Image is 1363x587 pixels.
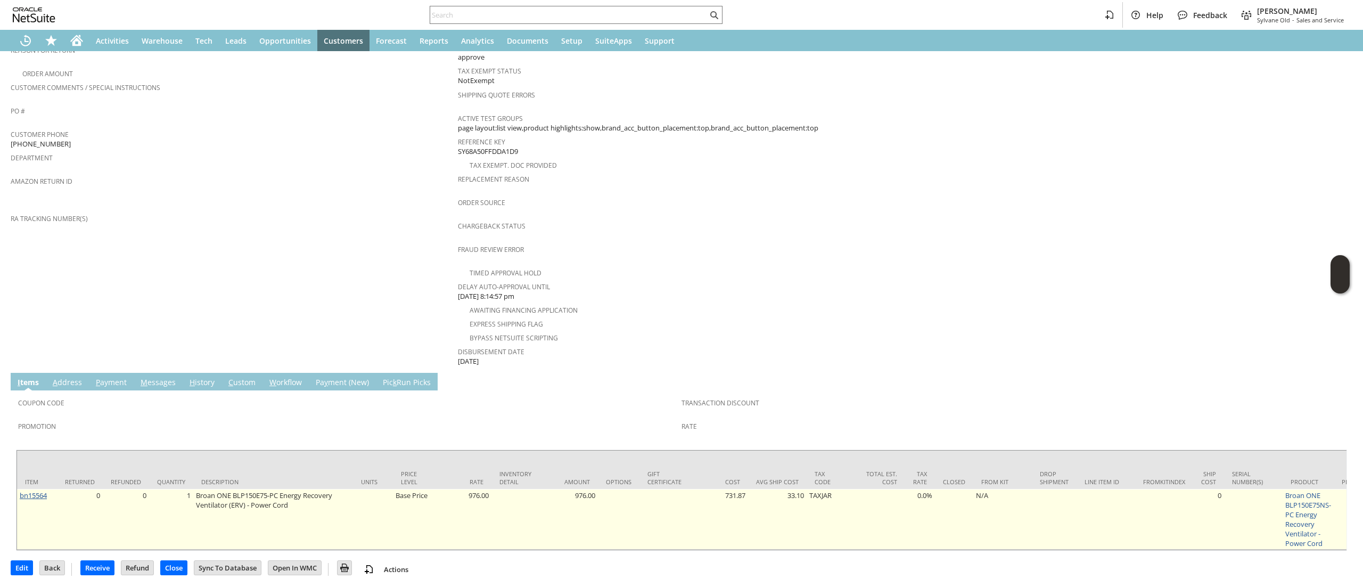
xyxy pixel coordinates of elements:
[458,356,479,366] span: [DATE]
[547,478,590,486] div: Amount
[507,36,548,46] span: Documents
[681,422,697,431] a: Rate
[81,561,114,575] input: Receive
[458,91,535,100] a: Shipping Quote Errors
[141,377,147,387] span: M
[11,561,32,575] input: Edit
[1146,10,1163,20] span: Help
[807,489,847,550] td: TAXJAR
[500,30,555,51] a: Documents
[458,245,524,254] a: Fraud Review Error
[458,222,526,231] a: Chargeback Status
[25,478,49,486] div: Item
[313,377,372,389] a: Payment (New)
[681,398,759,407] a: Transaction Discount
[193,489,353,550] td: Broan ONE BLP150E75-PC Energy Recovery Ventilator (ERV) - Power Cord
[135,30,189,51] a: Warehouse
[161,561,187,575] input: Close
[121,561,153,575] input: Refund
[376,36,407,46] span: Forecast
[470,161,557,170] a: Tax Exempt. Doc Provided
[458,137,505,146] a: Reference Key
[338,561,351,575] input: Print
[458,146,518,157] span: SY68A50FFDDA1D9
[11,139,71,149] span: [PHONE_NUMBER]
[815,470,839,486] div: Tax Code
[219,30,253,51] a: Leads
[458,123,818,133] span: page layout:list view,product highlights:show,brand_acc_button_placement:top,brand_acc_button_pla...
[1331,255,1350,293] iframe: Click here to launch Oracle Guided Learning Help Panel
[11,214,88,223] a: RA Tracking Number(s)
[1333,375,1346,388] a: Unrolled view on
[324,377,328,387] span: y
[905,489,935,550] td: 0.0%
[70,34,83,47] svg: Home
[470,320,543,329] a: Express Shipping Flag
[1331,275,1350,294] span: Oracle Guided Learning Widget. To move around, please hold and drag
[1257,16,1290,24] span: Sylvane Old
[20,491,47,500] a: bn15564
[708,9,720,21] svg: Search
[697,478,740,486] div: Cost
[499,470,531,486] div: Inventory Detail
[458,291,514,301] span: [DATE] 8:14:57 pm
[401,470,425,486] div: Price Level
[430,9,708,21] input: Search
[93,377,129,389] a: Payment
[756,478,799,486] div: Avg Ship Cost
[458,114,523,123] a: Active Test Groups
[973,489,1032,550] td: N/A
[647,470,681,486] div: Gift Certificate
[458,347,524,356] a: Disbursement Date
[228,377,233,387] span: C
[38,30,64,51] div: Shortcuts
[324,36,363,46] span: Customers
[380,377,433,389] a: PickRun Picks
[149,489,193,550] td: 1
[269,377,276,387] span: W
[458,175,529,184] a: Replacement reason
[11,83,160,92] a: Customer Comments / Special Instructions
[259,36,311,46] span: Opportunities
[194,561,261,575] input: Sync To Database
[190,377,195,387] span: H
[18,398,64,407] a: Coupon Code
[458,282,550,291] a: Delay Auto-Approval Until
[458,76,495,86] span: NotExempt
[65,478,95,486] div: Returned
[15,377,42,389] a: Items
[11,177,72,186] a: Amazon Return ID
[441,478,483,486] div: Rate
[253,30,317,51] a: Opportunities
[18,422,56,431] a: Promotion
[338,561,351,574] img: Print
[1201,470,1216,486] div: Ship Cost
[1040,470,1069,486] div: Drop Shipment
[1291,478,1326,486] div: Product
[57,489,103,550] td: 0
[981,478,1024,486] div: From Kit
[748,489,807,550] td: 33.10
[13,30,38,51] a: Recent Records
[458,52,485,62] span: approve
[361,478,385,486] div: Units
[1193,10,1227,20] span: Feedback
[380,565,413,574] a: Actions
[189,30,219,51] a: Tech
[470,268,541,278] a: Timed Approval Hold
[89,30,135,51] a: Activities
[50,377,85,389] a: Address
[470,333,558,343] a: Bypass NetSuite Scripting
[1292,16,1294,24] span: -
[645,36,675,46] span: Support
[22,69,73,78] a: Order Amount
[455,30,500,51] a: Analytics
[913,470,927,486] div: Tax Rate
[689,489,748,550] td: 731.87
[461,36,494,46] span: Analytics
[103,489,149,550] td: 0
[1257,6,1344,16] span: [PERSON_NAME]
[638,30,681,51] a: Support
[1232,470,1275,486] div: Serial Number(s)
[393,489,433,550] td: Base Price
